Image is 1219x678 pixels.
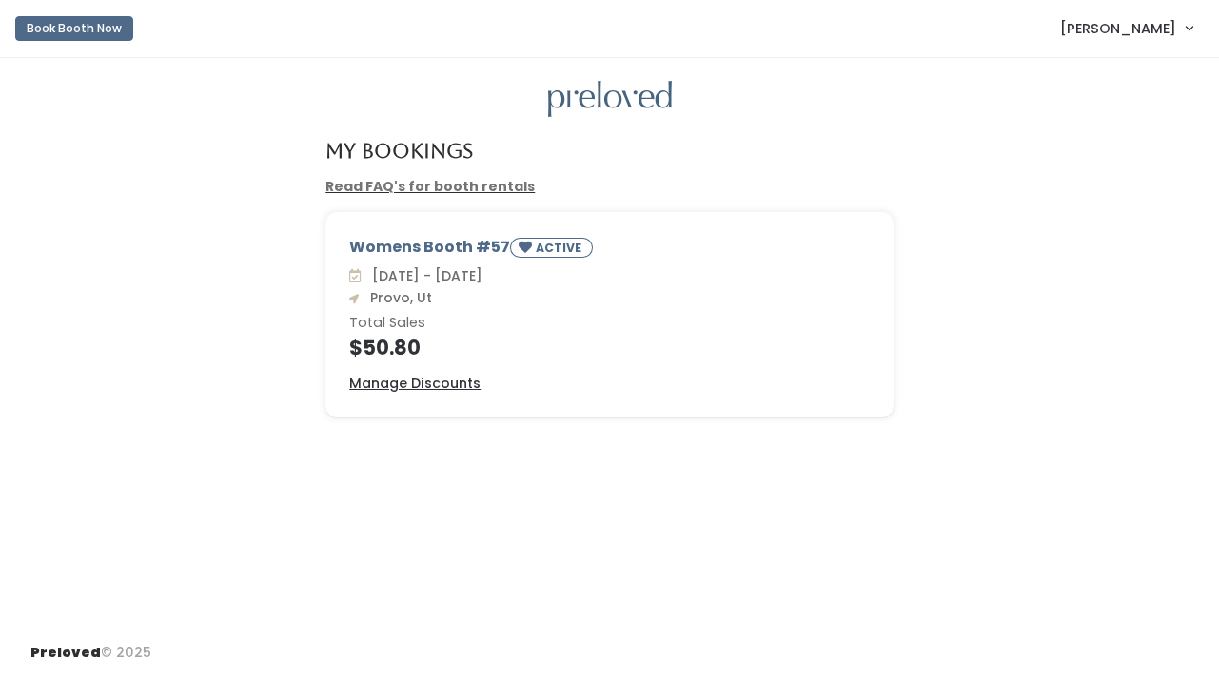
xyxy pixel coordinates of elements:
[536,240,585,256] small: ACTIVE
[349,316,870,331] h6: Total Sales
[349,236,870,265] div: Womens Booth #57
[349,374,481,394] a: Manage Discounts
[363,288,432,307] span: Provo, Ut
[364,266,482,285] span: [DATE] - [DATE]
[15,8,133,49] a: Book Booth Now
[15,16,133,41] button: Book Booth Now
[30,643,101,662] span: Preloved
[349,374,481,393] u: Manage Discounts
[30,628,151,663] div: © 2025
[1041,8,1211,48] a: [PERSON_NAME]
[325,140,473,162] h4: My Bookings
[325,177,535,196] a: Read FAQ's for booth rentals
[548,81,672,118] img: preloved logo
[349,337,870,358] h4: $50.80
[1060,18,1176,39] span: [PERSON_NAME]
